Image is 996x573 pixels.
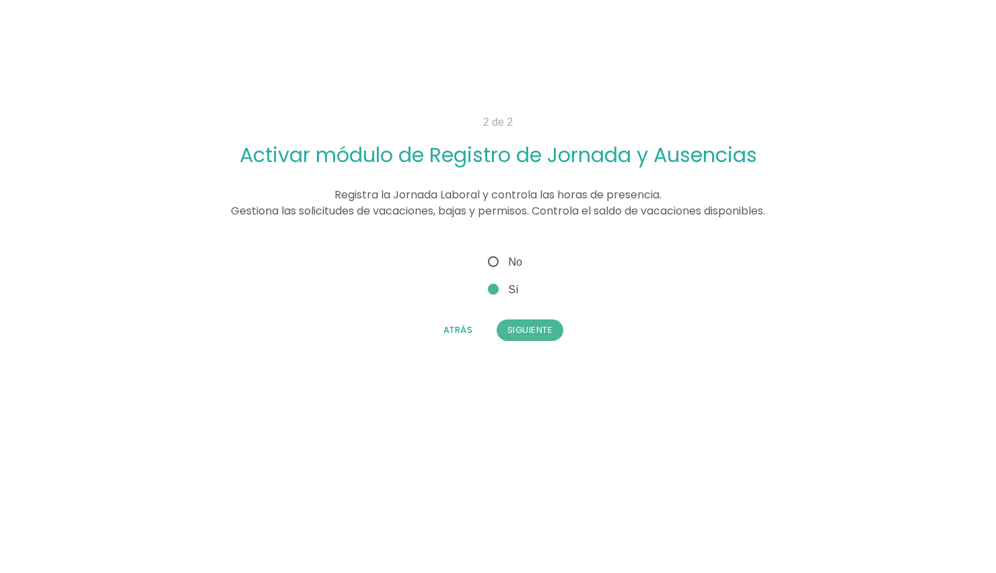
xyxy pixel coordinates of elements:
[485,254,522,270] span: No
[497,319,564,341] button: Siguiente
[149,144,847,166] h2: Activar módulo de Registro de Jornada y Ausencias
[231,187,765,219] span: Registra la Jornada Laboral y controla las horas de presencia. Gestiona las solicitudes de vacaci...
[149,114,847,130] p: 2 de 2
[433,319,484,341] button: Atrás
[485,281,519,298] span: Sí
